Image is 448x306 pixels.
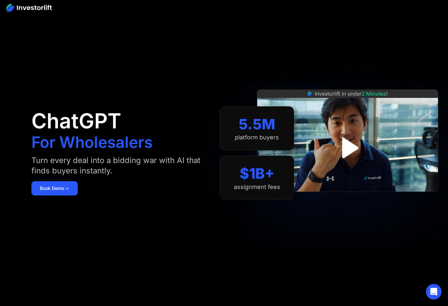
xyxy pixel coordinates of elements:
a: open lightbox [333,134,362,162]
div: assignment fees [234,183,280,191]
div: Turn every deal into a bidding war with AI that finds buyers instantly. [31,155,207,176]
h1: ChatGPT [31,111,121,131]
div: 5.5M [239,116,275,133]
iframe: Customer reviews powered by Trustpilot [299,195,396,203]
span: 2 Minutes [362,90,386,97]
a: Book Demo ➢ [31,181,78,195]
h1: For Wholesalers [31,135,153,150]
div: Open Intercom Messenger [426,284,442,300]
div: platform buyers [235,134,279,141]
div: Investorlift in under ! [315,90,388,98]
div: $1B+ [240,165,274,182]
